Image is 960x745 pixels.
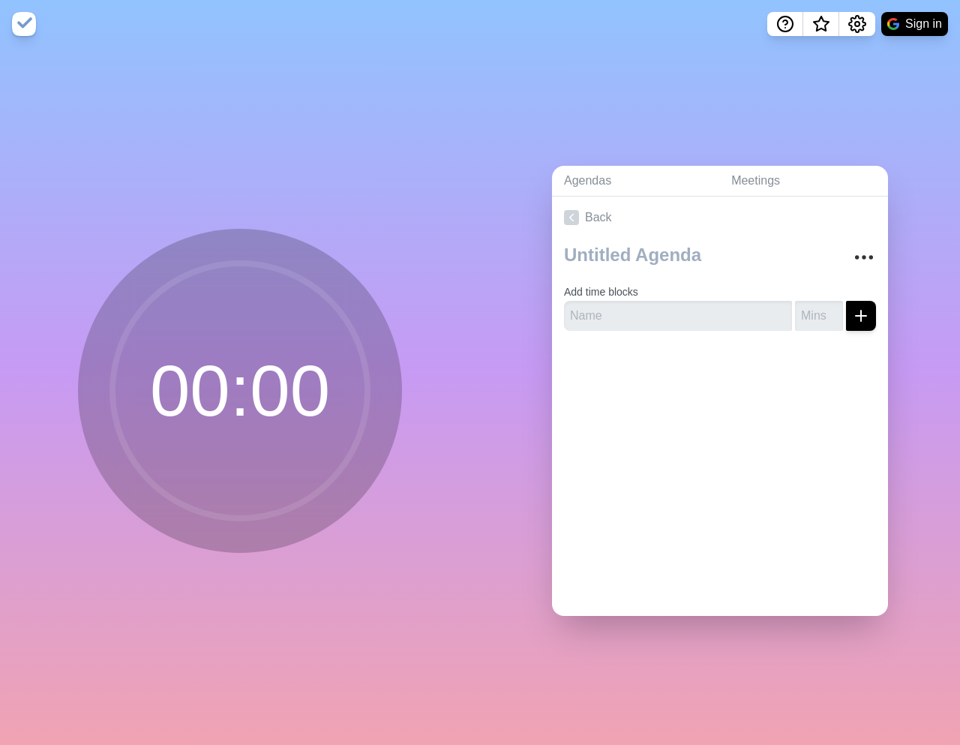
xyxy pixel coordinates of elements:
[849,242,879,272] button: More
[887,18,899,30] img: google logo
[12,12,36,36] img: timeblocks logo
[767,12,803,36] button: Help
[552,197,888,239] a: Back
[839,12,875,36] button: Settings
[719,166,888,197] a: Meetings
[552,166,719,197] a: Agendas
[803,12,839,36] button: What’s new
[564,301,792,331] input: Name
[795,301,843,331] input: Mins
[881,12,948,36] button: Sign in
[564,286,638,298] label: Add time blocks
